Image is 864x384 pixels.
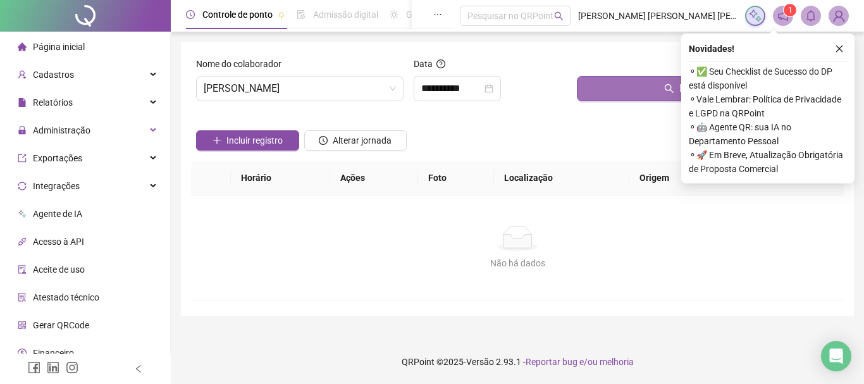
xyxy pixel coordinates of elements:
span: search [664,84,674,94]
span: lock [18,126,27,135]
span: Incluir registro [226,133,283,147]
span: linkedin [47,361,59,374]
span: Acesso à API [33,237,84,247]
th: Horário [231,161,330,195]
footer: QRPoint © 2025 - 2.93.1 - [171,340,864,384]
span: clock-circle [186,10,195,19]
div: Open Intercom Messenger [821,341,851,371]
img: sparkle-icon.fc2bf0ac1784a2077858766a79e2daf3.svg [748,9,762,23]
span: Relatórios [33,97,73,108]
span: Gerar QRCode [33,320,89,330]
span: clock-circle [319,136,328,145]
span: search [554,11,564,21]
a: Alterar jornada [304,137,407,147]
span: plus [213,136,221,145]
span: solution [18,293,27,302]
span: [PERSON_NAME] [PERSON_NAME] [PERSON_NAME] [PERSON_NAME] [PERSON_NAME] COMERCIAL [578,9,737,23]
span: file-done [297,10,305,19]
span: close [835,44,844,53]
span: home [18,42,27,51]
span: Cadastros [33,70,74,80]
span: qrcode [18,321,27,330]
span: ⚬ 🤖 Agente QR: sua IA no Departamento Pessoal [689,120,847,148]
span: Reportar bug e/ou melhoria [526,357,634,367]
span: Novidades ! [689,42,734,56]
span: Buscar registros [679,81,751,96]
span: Admissão digital [313,9,378,20]
span: Atestado técnico [33,292,99,302]
span: file [18,98,27,107]
span: Gestão de férias [406,9,470,20]
span: facebook [28,361,40,374]
span: pushpin [278,11,285,19]
span: Versão [466,357,494,367]
th: Localização [494,161,629,195]
th: Origem [629,161,727,195]
span: Financeiro [33,348,74,358]
label: Nome do colaborador [196,57,290,71]
span: Exportações [33,153,82,163]
span: question-circle [436,59,445,68]
span: ⚬ ✅ Seu Checklist de Sucesso do DP está disponível [689,65,847,92]
th: Foto [418,161,494,195]
span: AMBROSIO DOS SANTOS DA SILVA [204,77,396,101]
img: 88193 [829,6,848,25]
span: Data [414,59,433,69]
button: Incluir registro [196,130,299,151]
span: api [18,237,27,246]
span: user-add [18,70,27,79]
span: Aceite de uso [33,264,85,275]
sup: 1 [784,4,796,16]
span: Administração [33,125,90,135]
span: sun [390,10,398,19]
span: Integrações [33,181,80,191]
button: Alterar jornada [304,130,407,151]
span: audit [18,265,27,274]
span: ⚬ 🚀 Em Breve, Atualização Obrigatória de Proposta Comercial [689,148,847,176]
span: Página inicial [33,42,85,52]
span: bell [805,10,817,22]
div: Não há dados [206,256,829,270]
span: export [18,154,27,163]
span: dollar [18,349,27,357]
span: notification [777,10,789,22]
span: sync [18,182,27,190]
span: instagram [66,361,78,374]
span: Agente de IA [33,209,82,219]
span: ellipsis [433,10,442,19]
button: Buscar registros [577,76,839,101]
span: Alterar jornada [333,133,392,147]
span: left [134,364,143,373]
span: Controle de ponto [202,9,273,20]
th: Ações [330,161,418,195]
span: 1 [788,6,793,15]
span: ⚬ Vale Lembrar: Política de Privacidade e LGPD na QRPoint [689,92,847,120]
